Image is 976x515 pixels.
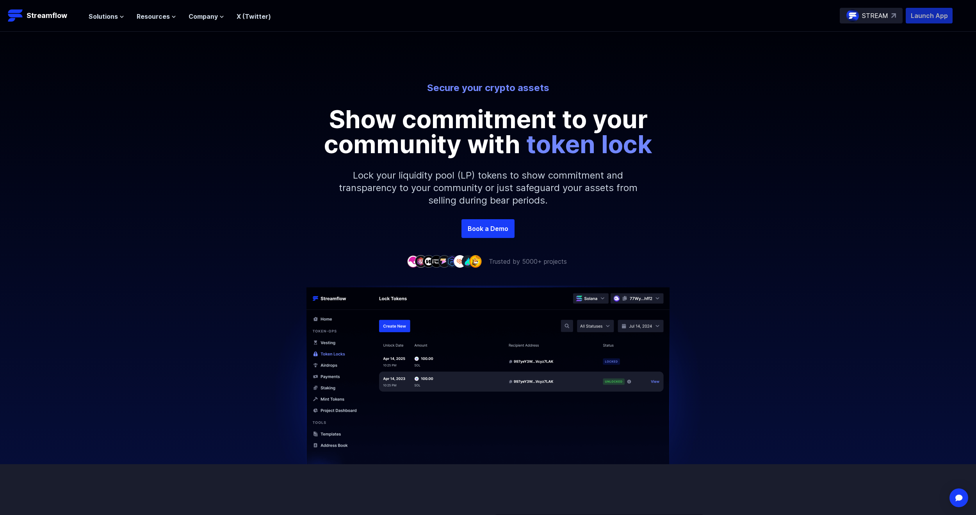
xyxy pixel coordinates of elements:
span: Solutions [89,12,118,21]
p: STREAM [862,11,888,20]
button: Resources [137,12,176,21]
img: Streamflow Logo [8,8,23,23]
button: Solutions [89,12,124,21]
img: company-2 [415,255,427,267]
img: company-4 [430,255,443,267]
p: Secure your crypto assets [272,82,704,94]
img: streamflow-logo-circle.png [846,9,859,22]
span: Company [189,12,218,21]
a: STREAM [840,8,903,23]
div: Open Intercom Messenger [949,488,968,507]
span: token lock [526,129,652,159]
img: Hero Image [265,286,711,484]
p: Lock your liquidity pool (LP) tokens to show commitment and transparency to your community or jus... [320,157,656,219]
a: X (Twitter) [237,13,271,20]
span: Resources [137,12,170,21]
img: company-1 [407,255,419,267]
button: Launch App [906,8,953,23]
img: company-7 [454,255,466,267]
p: Streamflow [27,10,67,21]
p: Show commitment to your community with [312,107,664,157]
a: Book a Demo [461,219,515,238]
p: Trusted by 5000+ projects [489,257,567,266]
button: Company [189,12,224,21]
img: company-8 [461,255,474,267]
img: company-5 [438,255,451,267]
img: top-right-arrow.svg [891,13,896,18]
img: company-3 [422,255,435,267]
a: Streamflow [8,8,81,23]
img: company-6 [446,255,458,267]
img: company-9 [469,255,482,267]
